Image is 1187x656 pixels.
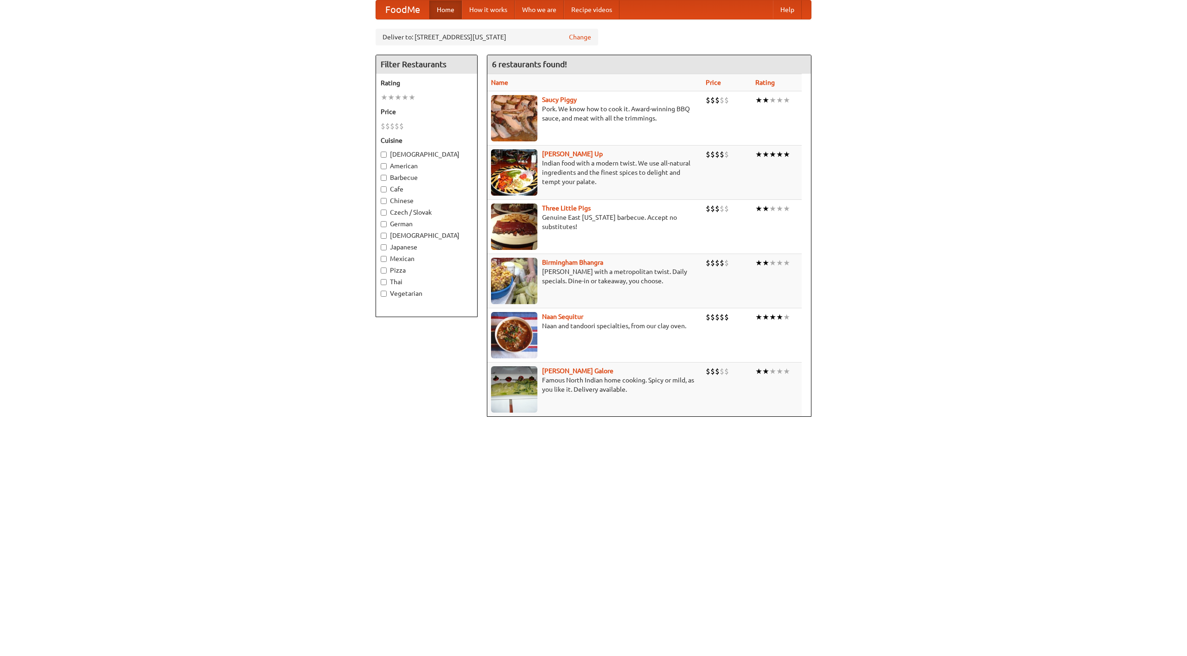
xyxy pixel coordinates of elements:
[773,0,802,19] a: Help
[776,366,783,376] li: ★
[715,95,720,105] li: $
[542,259,603,266] a: Birmingham Bhangra
[783,366,790,376] li: ★
[381,208,472,217] label: Czech / Slovak
[491,204,537,250] img: littlepigs.jpg
[381,150,472,159] label: [DEMOGRAPHIC_DATA]
[769,95,776,105] li: ★
[381,92,388,102] li: ★
[381,107,472,116] h5: Price
[381,244,387,250] input: Japanese
[783,149,790,159] li: ★
[776,204,783,214] li: ★
[381,291,387,297] input: Vegetarian
[762,258,769,268] li: ★
[381,233,387,239] input: [DEMOGRAPHIC_DATA]
[715,204,720,214] li: $
[491,149,537,196] img: curryup.jpg
[542,96,577,103] a: Saucy Piggy
[491,312,537,358] img: naansequitur.jpg
[395,121,399,131] li: $
[706,258,710,268] li: $
[776,149,783,159] li: ★
[564,0,619,19] a: Recipe videos
[491,366,537,413] img: currygalore.jpg
[381,254,472,263] label: Mexican
[381,121,385,131] li: $
[381,152,387,158] input: [DEMOGRAPHIC_DATA]
[381,267,387,274] input: Pizza
[381,277,472,287] label: Thai
[755,204,762,214] li: ★
[706,149,710,159] li: $
[381,266,472,275] label: Pizza
[724,204,729,214] li: $
[755,258,762,268] li: ★
[381,231,472,240] label: [DEMOGRAPHIC_DATA]
[542,313,583,320] b: Naan Sequitur
[706,95,710,105] li: $
[491,79,508,86] a: Name
[390,121,395,131] li: $
[710,95,715,105] li: $
[491,321,698,331] p: Naan and tandoori specialties, from our clay oven.
[381,161,472,171] label: American
[706,79,721,86] a: Price
[710,312,715,322] li: $
[755,312,762,322] li: ★
[388,92,395,102] li: ★
[706,204,710,214] li: $
[755,79,775,86] a: Rating
[376,29,598,45] div: Deliver to: [STREET_ADDRESS][US_STATE]
[710,204,715,214] li: $
[724,95,729,105] li: $
[515,0,564,19] a: Who we are
[720,149,724,159] li: $
[408,92,415,102] li: ★
[491,267,698,286] p: [PERSON_NAME] with a metropolitan twist. Daily specials. Dine-in or takeaway, you choose.
[724,149,729,159] li: $
[376,55,477,74] h4: Filter Restaurants
[429,0,462,19] a: Home
[381,242,472,252] label: Japanese
[385,121,390,131] li: $
[462,0,515,19] a: How it works
[381,210,387,216] input: Czech / Slovak
[724,312,729,322] li: $
[542,204,591,212] a: Three Little Pigs
[381,256,387,262] input: Mexican
[715,149,720,159] li: $
[769,312,776,322] li: ★
[542,150,603,158] a: [PERSON_NAME] Up
[769,149,776,159] li: ★
[491,258,537,304] img: bhangra.jpg
[783,312,790,322] li: ★
[381,78,472,88] h5: Rating
[769,204,776,214] li: ★
[381,196,472,205] label: Chinese
[762,95,769,105] li: ★
[755,149,762,159] li: ★
[715,312,720,322] li: $
[769,258,776,268] li: ★
[706,312,710,322] li: $
[762,204,769,214] li: ★
[381,219,472,229] label: German
[720,258,724,268] li: $
[395,92,402,102] li: ★
[783,204,790,214] li: ★
[710,149,715,159] li: $
[542,367,613,375] b: [PERSON_NAME] Galore
[381,186,387,192] input: Cafe
[381,185,472,194] label: Cafe
[402,92,408,102] li: ★
[762,366,769,376] li: ★
[776,95,783,105] li: ★
[381,175,387,181] input: Barbecue
[381,173,472,182] label: Barbecue
[381,289,472,298] label: Vegetarian
[724,258,729,268] li: $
